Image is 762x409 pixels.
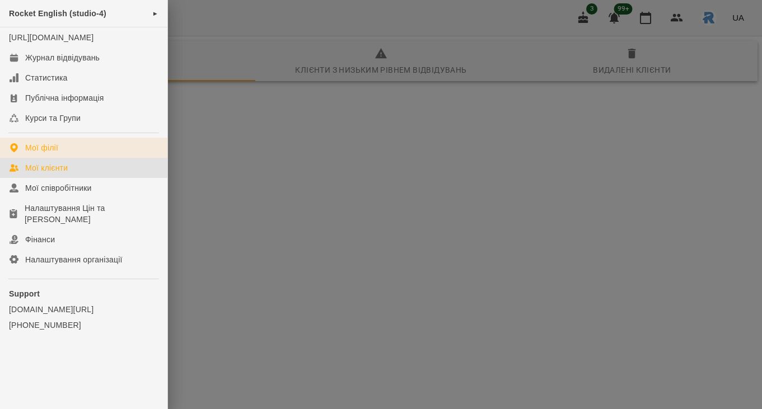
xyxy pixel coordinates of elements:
span: ► [152,9,158,18]
a: [URL][DOMAIN_NAME] [9,33,94,42]
div: Налаштування Цін та [PERSON_NAME] [25,203,158,225]
span: Rocket English (studio-4) [9,9,106,18]
div: Мої співробітники [25,182,92,194]
div: Публічна інформація [25,92,104,104]
div: Курси та Групи [25,112,81,124]
div: Фінанси [25,234,55,245]
a: [PHONE_NUMBER] [9,319,158,331]
div: Мої філії [25,142,58,153]
a: [DOMAIN_NAME][URL] [9,304,158,315]
p: Support [9,288,158,299]
div: Налаштування організації [25,254,123,265]
div: Журнал відвідувань [25,52,100,63]
div: Мої клієнти [25,162,68,173]
div: Статистика [25,72,68,83]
